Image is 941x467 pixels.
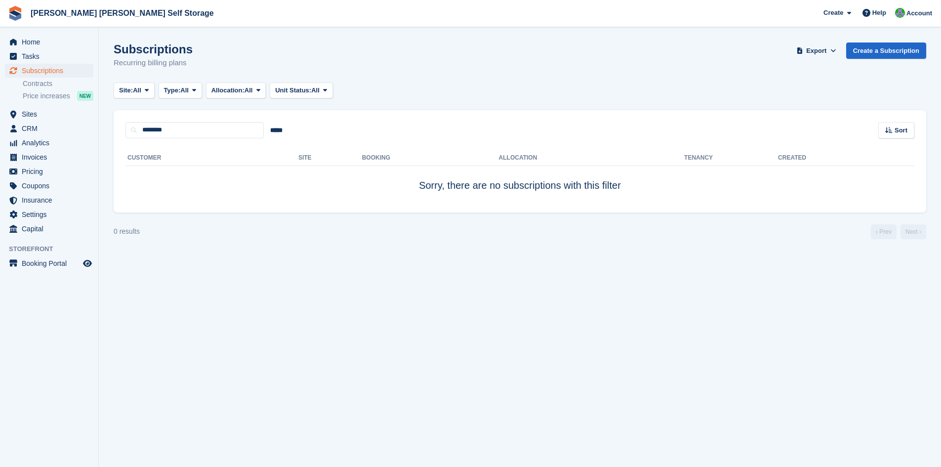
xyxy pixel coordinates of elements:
[895,126,907,135] span: Sort
[5,208,93,221] a: menu
[77,91,93,101] div: NEW
[22,122,81,135] span: CRM
[125,150,298,166] th: Customer
[114,83,155,99] button: Site: All
[22,136,81,150] span: Analytics
[806,46,826,56] span: Export
[5,35,93,49] a: menu
[114,42,193,56] h1: Subscriptions
[5,222,93,236] a: menu
[23,90,93,101] a: Price increases NEW
[778,150,914,166] th: Created
[27,5,218,21] a: [PERSON_NAME] [PERSON_NAME] Self Storage
[846,42,926,59] a: Create a Subscription
[133,85,141,95] span: All
[823,8,843,18] span: Create
[119,85,133,95] span: Site:
[795,42,838,59] button: Export
[5,150,93,164] a: menu
[22,208,81,221] span: Settings
[5,165,93,178] a: menu
[5,107,93,121] a: menu
[23,79,93,88] a: Contracts
[5,49,93,63] a: menu
[871,224,897,239] a: Previous
[362,150,499,166] th: Booking
[245,85,253,95] span: All
[22,165,81,178] span: Pricing
[5,193,93,207] a: menu
[900,224,926,239] a: Next
[684,150,719,166] th: Tenancy
[8,6,23,21] img: stora-icon-8386f47178a22dfd0bd8f6a31ec36ba5ce8667c1dd55bd0f319d3a0aa187defe.svg
[22,49,81,63] span: Tasks
[5,179,93,193] a: menu
[311,85,320,95] span: All
[5,64,93,78] a: menu
[5,122,93,135] a: menu
[180,85,189,95] span: All
[270,83,332,99] button: Unit Status: All
[22,222,81,236] span: Capital
[869,224,928,239] nav: Page
[23,91,70,101] span: Price increases
[114,226,140,237] div: 0 results
[22,35,81,49] span: Home
[895,8,905,18] img: Tom Spickernell
[22,193,81,207] span: Insurance
[22,64,81,78] span: Subscriptions
[22,256,81,270] span: Booking Portal
[22,179,81,193] span: Coupons
[5,256,93,270] a: menu
[211,85,245,95] span: Allocation:
[114,57,193,69] p: Recurring billing plans
[22,150,81,164] span: Invoices
[298,150,362,166] th: Site
[906,8,932,18] span: Account
[164,85,181,95] span: Type:
[159,83,202,99] button: Type: All
[872,8,886,18] span: Help
[82,257,93,269] a: Preview store
[419,180,621,191] span: Sorry, there are no subscriptions with this filter
[5,136,93,150] a: menu
[22,107,81,121] span: Sites
[206,83,266,99] button: Allocation: All
[9,244,98,254] span: Storefront
[275,85,311,95] span: Unit Status:
[499,150,685,166] th: Allocation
